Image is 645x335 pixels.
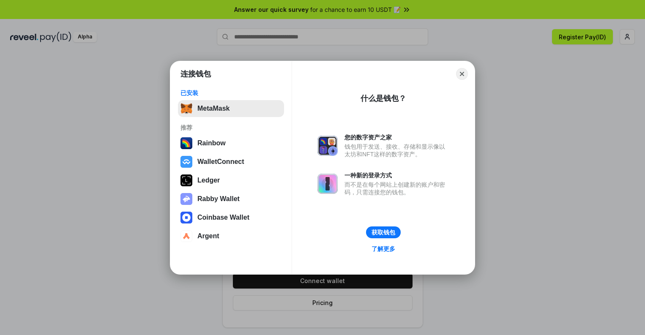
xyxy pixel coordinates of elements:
button: Close [456,68,468,80]
div: 您的数字资产之家 [344,133,449,141]
div: WalletConnect [197,158,244,166]
div: 获取钱包 [372,229,395,236]
button: Rainbow [178,135,284,152]
img: svg+xml,%3Csvg%20xmlns%3D%22http%3A%2F%2Fwww.w3.org%2F2000%2Fsvg%22%20fill%3D%22none%22%20viewBox... [180,193,192,205]
div: 什么是钱包？ [361,93,406,103]
img: svg+xml,%3Csvg%20width%3D%22120%22%20height%3D%22120%22%20viewBox%3D%220%200%20120%20120%22%20fil... [180,137,192,149]
button: Ledger [178,172,284,189]
button: 获取钱包 [366,226,401,238]
div: Coinbase Wallet [197,214,249,221]
button: WalletConnect [178,153,284,170]
h1: 连接钱包 [180,69,211,79]
img: svg+xml,%3Csvg%20width%3D%2228%22%20height%3D%2228%22%20viewBox%3D%220%200%2028%2028%22%20fill%3D... [180,156,192,168]
a: 了解更多 [366,243,400,254]
div: 而不是在每个网站上创建新的账户和密码，只需连接您的钱包。 [344,181,449,196]
img: svg+xml,%3Csvg%20xmlns%3D%22http%3A%2F%2Fwww.w3.org%2F2000%2Fsvg%22%20fill%3D%22none%22%20viewBox... [317,174,338,194]
div: MetaMask [197,105,230,112]
button: Argent [178,228,284,245]
img: svg+xml,%3Csvg%20xmlns%3D%22http%3A%2F%2Fwww.w3.org%2F2000%2Fsvg%22%20fill%3D%22none%22%20viewBox... [317,136,338,156]
div: Ledger [197,177,220,184]
div: 已安装 [180,89,282,97]
img: svg+xml,%3Csvg%20xmlns%3D%22http%3A%2F%2Fwww.w3.org%2F2000%2Fsvg%22%20width%3D%2228%22%20height%3... [180,174,192,186]
div: Argent [197,232,219,240]
img: svg+xml,%3Csvg%20width%3D%2228%22%20height%3D%2228%22%20viewBox%3D%220%200%2028%2028%22%20fill%3D... [180,230,192,242]
div: 一种新的登录方式 [344,172,449,179]
img: svg+xml,%3Csvg%20width%3D%2228%22%20height%3D%2228%22%20viewBox%3D%220%200%2028%2028%22%20fill%3D... [180,212,192,223]
img: svg+xml,%3Csvg%20fill%3D%22none%22%20height%3D%2233%22%20viewBox%3D%220%200%2035%2033%22%20width%... [180,103,192,114]
button: Rabby Wallet [178,191,284,207]
div: 推荐 [180,124,282,131]
div: 了解更多 [372,245,395,253]
div: 钱包用于发送、接收、存储和显示像以太坊和NFT这样的数字资产。 [344,143,449,158]
button: MetaMask [178,100,284,117]
button: Coinbase Wallet [178,209,284,226]
div: Rainbow [197,139,226,147]
div: Rabby Wallet [197,195,240,203]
